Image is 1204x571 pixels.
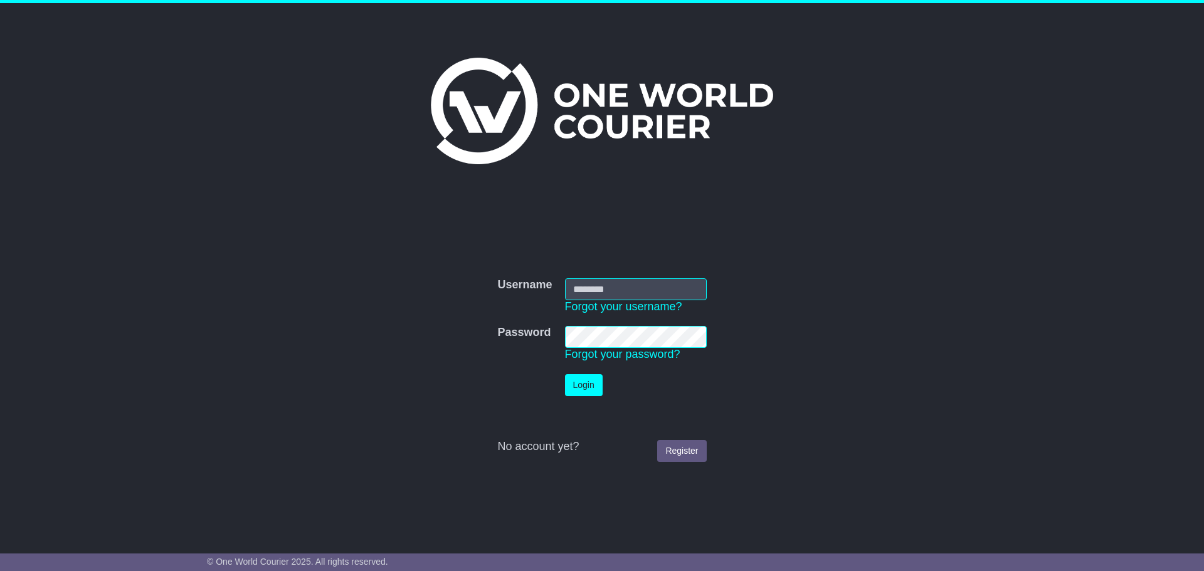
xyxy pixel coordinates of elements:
div: No account yet? [497,440,706,454]
span: © One World Courier 2025. All rights reserved. [207,557,388,567]
button: Login [565,374,603,396]
label: Username [497,278,552,292]
a: Register [657,440,706,462]
a: Forgot your password? [565,348,680,360]
img: One World [431,58,773,164]
a: Forgot your username? [565,300,682,313]
label: Password [497,326,551,340]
